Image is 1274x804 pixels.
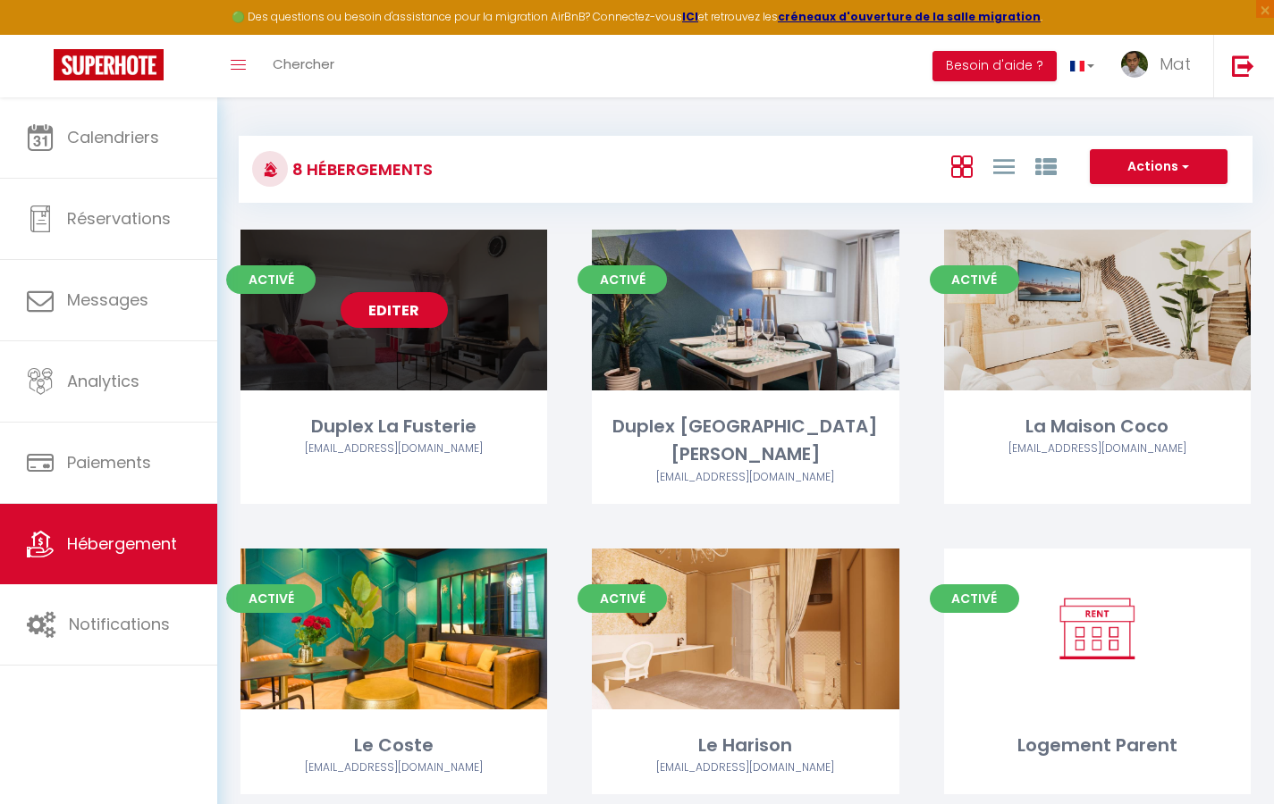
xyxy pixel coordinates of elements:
[578,584,667,613] span: Activé
[240,413,547,440] div: Duplex La Fusterie
[578,265,667,294] span: Activé
[944,732,1251,759] div: Logement Parent
[778,9,1041,24] a: créneaux d'ouverture de la salle migration
[993,151,1015,180] a: Vue en Liste
[592,469,899,486] div: Airbnb
[932,51,1057,81] button: Besoin d'aide ?
[1121,51,1148,78] img: ...
[592,732,899,759] div: Le Harison
[240,440,547,457] div: Airbnb
[226,584,316,613] span: Activé
[69,613,170,635] span: Notifications
[944,440,1251,457] div: Airbnb
[67,207,171,230] span: Réservations
[67,126,159,148] span: Calendriers
[930,265,1019,294] span: Activé
[67,451,151,473] span: Paiements
[682,9,698,24] a: ICI
[592,413,899,469] div: Duplex [GEOGRAPHIC_DATA][PERSON_NAME]
[592,759,899,776] div: Airbnb
[67,532,177,555] span: Hébergement
[951,151,973,180] a: Vue en Box
[1232,54,1254,77] img: logout
[226,265,316,294] span: Activé
[944,413,1251,440] div: La Maison Coco
[240,732,547,759] div: Le Coste
[240,759,547,776] div: Airbnb
[1035,151,1057,180] a: Vue par Groupe
[1108,35,1213,97] a: ... Mat
[341,292,448,328] a: Editer
[288,149,433,189] h3: 8 Hébergements
[273,54,334,73] span: Chercher
[67,370,139,392] span: Analytics
[54,49,164,80] img: Super Booking
[930,584,1019,613] span: Activé
[67,289,148,311] span: Messages
[1090,149,1228,185] button: Actions
[259,35,348,97] a: Chercher
[14,7,68,61] button: Ouvrir le widget de chat LiveChat
[1160,53,1191,75] span: Mat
